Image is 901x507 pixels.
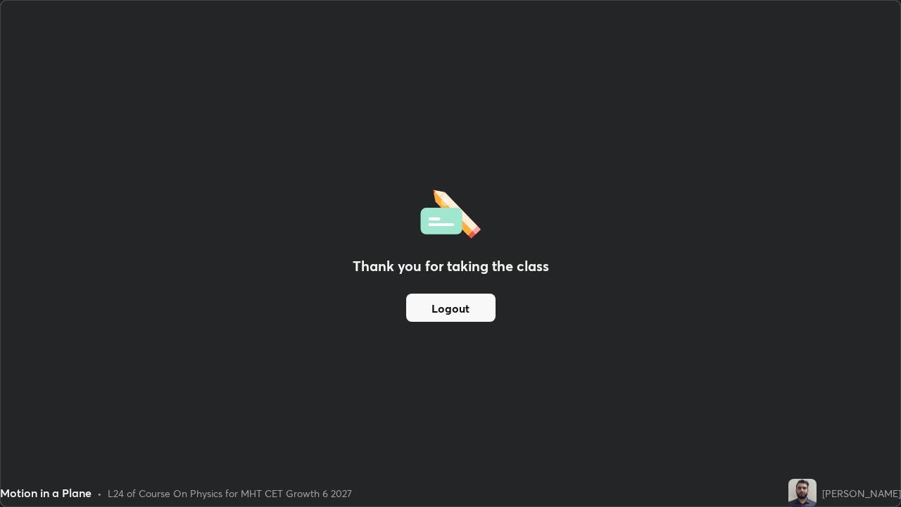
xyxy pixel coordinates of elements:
div: L24 of Course On Physics for MHT CET Growth 6 2027 [108,486,352,501]
img: offlineFeedback.1438e8b3.svg [420,185,481,239]
img: 2d581e095ba74728bda1a1849c8d6045.jpg [788,479,817,507]
button: Logout [406,294,496,322]
div: [PERSON_NAME] [822,486,901,501]
h2: Thank you for taking the class [353,256,549,277]
div: • [97,486,102,501]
